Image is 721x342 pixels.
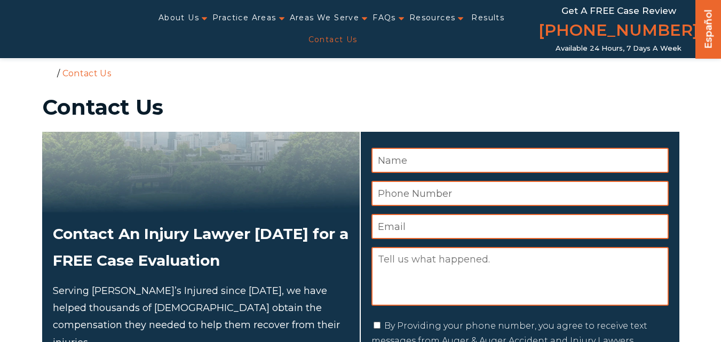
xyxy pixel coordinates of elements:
[308,29,358,51] a: Contact Us
[45,68,54,77] a: Home
[538,19,699,44] a: [PHONE_NUMBER]
[60,68,114,78] li: Contact Us
[556,44,682,53] span: Available 24 Hours, 7 Days a Week
[471,7,504,29] a: Results
[371,148,669,173] input: Name
[42,97,679,118] h1: Contact Us
[42,132,360,212] img: Attorneys
[409,7,456,29] a: Resources
[53,220,349,274] h2: Contact An Injury Lawyer [DATE] for a FREE Case Evaluation
[290,7,360,29] a: Areas We Serve
[561,5,676,16] span: Get a FREE Case Review
[6,20,124,38] img: Auger & Auger Accident and Injury Lawyers Logo
[159,7,199,29] a: About Us
[371,214,669,239] input: Email
[373,7,396,29] a: FAQs
[212,7,276,29] a: Practice Areas
[371,181,669,206] input: Phone Number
